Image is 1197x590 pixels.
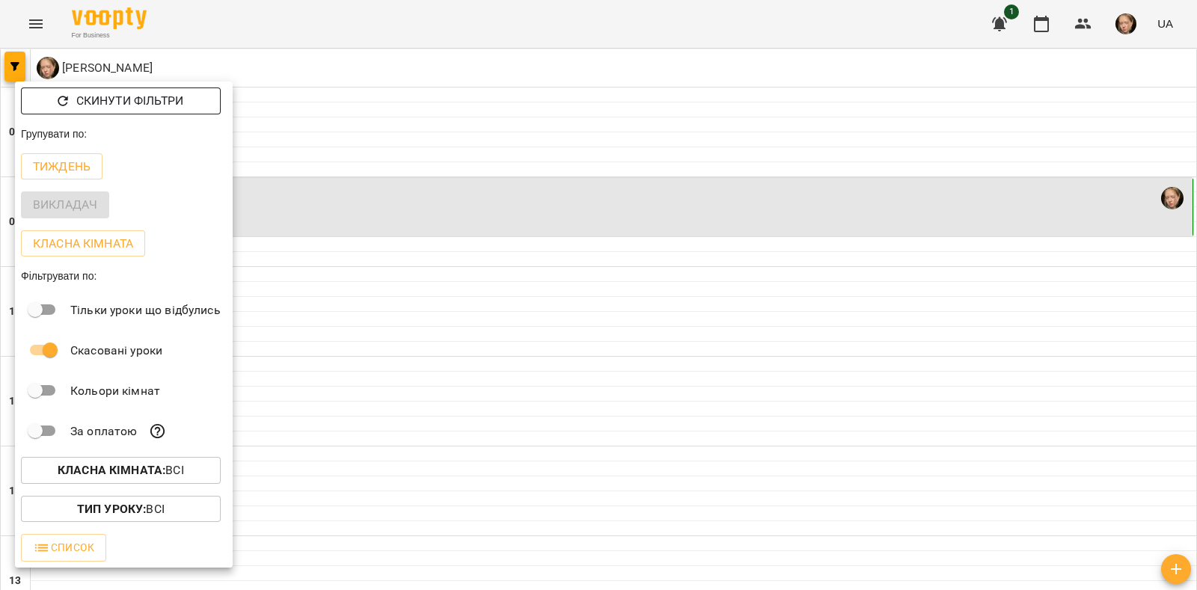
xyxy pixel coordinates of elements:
[70,422,137,440] p: За оплатою
[21,496,221,523] button: Тип Уроку:Всі
[21,457,221,484] button: Класна кімната:Всі
[21,534,106,561] button: Список
[70,301,221,319] p: Тільки уроки що відбулись
[58,461,184,479] p: Всі
[21,153,102,180] button: Тиждень
[21,87,221,114] button: Скинути фільтри
[33,538,94,556] span: Список
[70,382,160,400] p: Кольори кімнат
[21,230,145,257] button: Класна кімната
[33,235,133,253] p: Класна кімната
[70,342,162,360] p: Скасовані уроки
[77,500,165,518] p: Всі
[33,158,91,176] p: Тиждень
[58,463,165,477] b: Класна кімната :
[77,502,146,516] b: Тип Уроку :
[15,120,233,147] div: Групувати по:
[76,92,183,110] p: Скинути фільтри
[15,262,233,289] div: Фільтрувати по:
